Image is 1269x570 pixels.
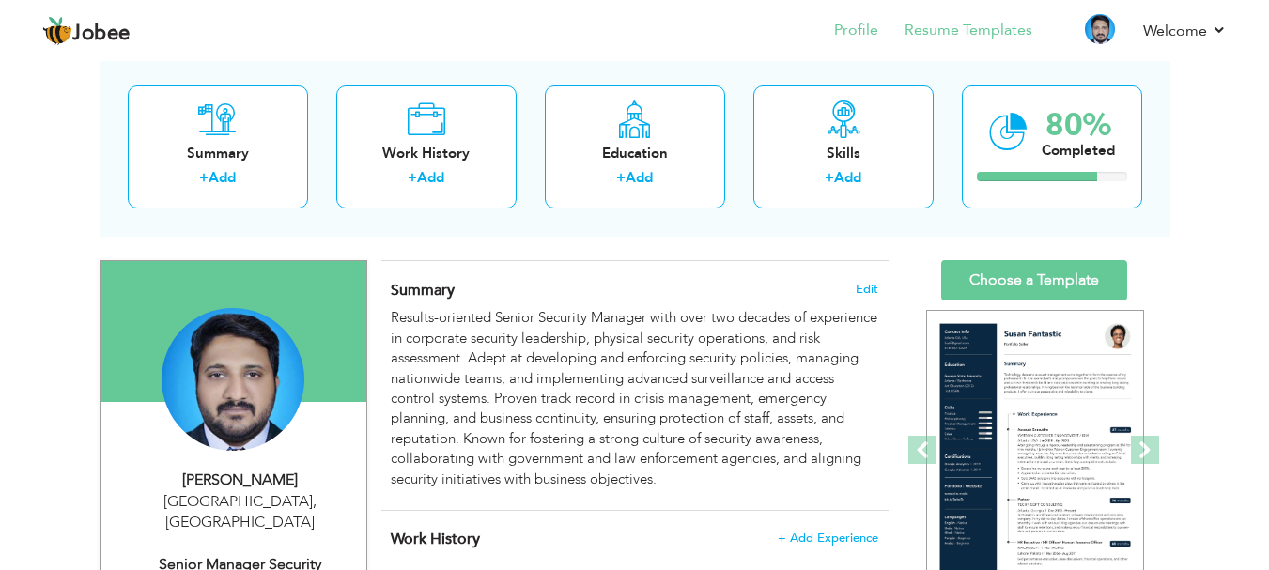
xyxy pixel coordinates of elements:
span: Summary [391,280,455,300]
div: Skills [768,144,919,163]
a: Welcome [1143,20,1227,42]
div: Work History [351,144,502,163]
span: Jobee [72,23,131,44]
label: + [825,168,834,188]
span: + Add Experience [778,531,878,545]
div: Completed [1042,141,1115,161]
div: [PERSON_NAME] [115,470,366,491]
a: Jobee [42,16,131,46]
div: Education [560,144,710,163]
a: Choose a Template [941,260,1127,300]
span: Work History [391,529,480,549]
span: , [313,491,317,512]
div: Summary [143,144,293,163]
div: [GEOGRAPHIC_DATA] [GEOGRAPHIC_DATA] [115,491,366,534]
a: Add [834,168,861,187]
img: Sheraz Pasha [162,308,304,451]
h4: This helps to show the companies you have worked for. [391,530,877,548]
div: 80% [1042,110,1115,141]
label: + [616,168,626,188]
a: Add [209,168,236,187]
label: + [199,168,209,188]
span: Edit [856,283,878,296]
img: jobee.io [42,16,72,46]
a: Add [417,168,444,187]
img: Profile Img [1085,14,1115,44]
a: Add [626,168,653,187]
h4: Adding a summary is a quick and easy way to highlight your experience and interests. [391,281,877,300]
div: Results-oriented Senior Security Manager with over two decades of experience in corporate securit... [391,308,877,489]
a: Resume Templates [905,20,1032,41]
a: Profile [834,20,878,41]
label: + [408,168,417,188]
